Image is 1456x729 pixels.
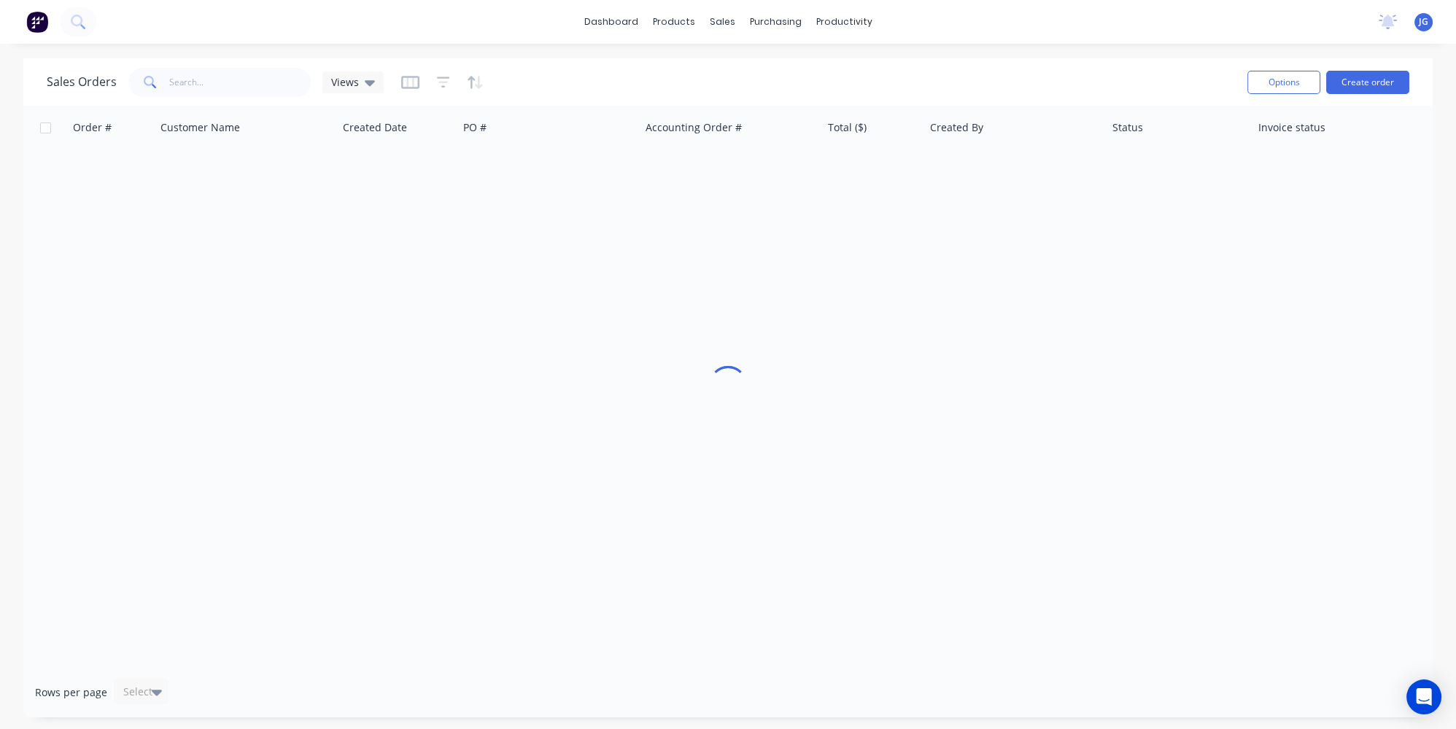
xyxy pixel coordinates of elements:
div: Order # [73,120,112,135]
div: purchasing [743,11,809,33]
div: Accounting Order # [646,120,742,135]
div: products [646,11,702,33]
div: Total ($) [828,120,867,135]
button: Options [1247,71,1320,94]
img: Factory [26,11,48,33]
span: Rows per page [35,685,107,700]
div: Created By [930,120,983,135]
span: JG [1419,15,1428,28]
div: Invoice status [1258,120,1325,135]
a: dashboard [577,11,646,33]
input: Search... [169,68,311,97]
div: Status [1112,120,1143,135]
div: PO # [463,120,487,135]
div: Customer Name [160,120,240,135]
h1: Sales Orders [47,75,117,89]
div: Select... [123,685,161,699]
div: Created Date [343,120,407,135]
div: Open Intercom Messenger [1406,679,1441,714]
span: Views [331,74,359,90]
div: sales [702,11,743,33]
div: productivity [809,11,880,33]
button: Create order [1326,71,1409,94]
